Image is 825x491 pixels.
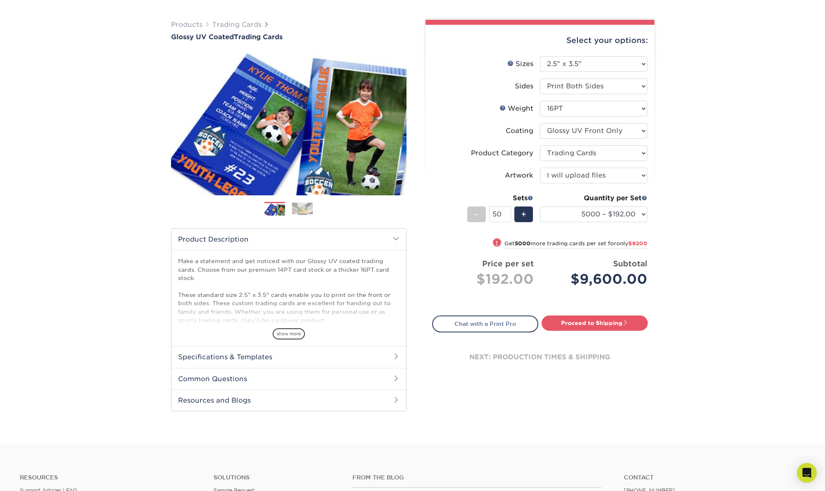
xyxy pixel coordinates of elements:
div: Sizes [507,59,533,69]
h2: Resources and Blogs [171,389,406,411]
h1: Trading Cards [171,33,407,41]
div: Product Category [471,148,533,158]
img: Glossy UV Coated 01 [171,42,407,204]
div: $192.00 [439,269,534,289]
a: Chat with a Print Pro [432,315,538,332]
iframe: Google Customer Reviews [2,466,70,488]
h2: Common Questions [171,368,406,389]
div: Select your options: [432,25,648,56]
div: $9,600.00 [546,269,647,289]
a: Proceed to Shipping [542,315,648,330]
div: next: production times & shipping [432,332,648,382]
div: Artwork [505,171,533,180]
strong: Subtotal [613,259,647,268]
span: ! [496,239,498,247]
h2: Product Description [171,229,406,250]
span: + [521,208,526,221]
a: Products [171,21,202,28]
h4: Solutions [214,474,340,481]
p: Make a statement and get noticed with our Glossy UV coated trading cards. Choose from our premium... [178,257,399,358]
div: Open Intercom Messenger [797,463,817,483]
span: only [616,240,647,247]
div: Quantity per Set [540,193,647,203]
h2: Specifications & Templates [171,346,406,368]
span: Glossy UV Coated [171,33,234,41]
div: Weight [499,104,533,114]
div: Coating [506,126,533,136]
span: - [475,208,478,221]
strong: Price per set [482,259,534,268]
a: Glossy UV CoatedTrading Cards [171,33,407,41]
img: Trading Cards 01 [264,202,285,217]
h4: From the Blog [352,474,602,481]
span: show more [273,328,305,339]
span: $9200 [628,240,647,247]
div: Sides [515,81,533,91]
h4: Resources [20,474,201,481]
a: Trading Cards [212,21,262,28]
a: Contact [624,474,805,481]
small: Get more trading cards per set for [504,240,647,249]
strong: 5000 [515,240,530,247]
div: Sets [467,193,533,203]
img: Trading Cards 02 [292,202,313,215]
